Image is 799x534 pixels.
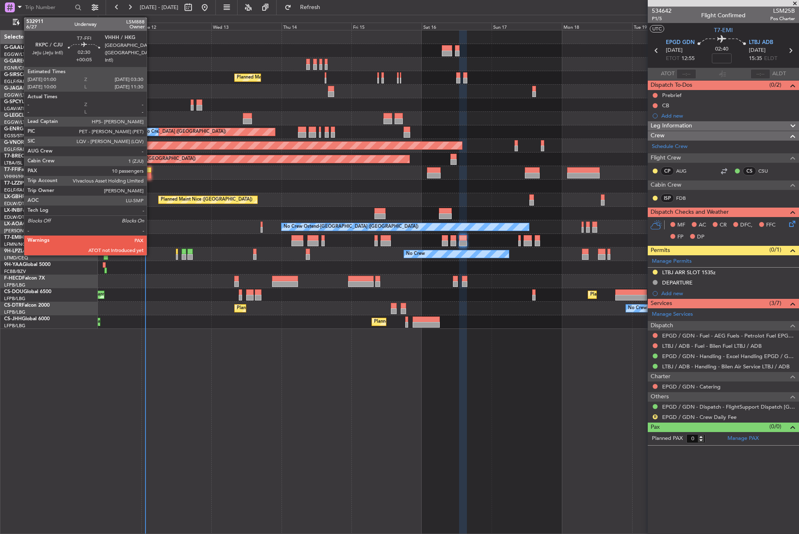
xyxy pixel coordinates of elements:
[4,235,54,240] a: T7-EMIHawker 900XP
[4,140,60,145] a: G-VNORChallenger 650
[4,45,72,50] a: G-GAALCessna Citation XLS+
[141,23,212,30] div: Tue 12
[720,221,727,229] span: CR
[4,106,26,112] a: LGAV/ATH
[653,414,658,419] button: R
[699,221,706,229] span: AC
[651,246,670,255] span: Permits
[666,39,695,47] span: EPGD GDN
[97,126,226,138] div: Planned Maint [GEOGRAPHIC_DATA] ([GEOGRAPHIC_DATA])
[4,282,25,288] a: LFPB/LBG
[769,422,781,431] span: (0/0)
[661,70,674,78] span: ATOT
[9,16,89,29] button: Only With Activity
[4,45,23,50] span: G-GAAL
[769,81,781,89] span: (0/2)
[211,23,282,30] div: Wed 13
[652,7,672,15] span: 534642
[422,23,492,30] div: Sat 16
[4,262,51,267] a: 9H-YAAGlobal 5000
[676,167,695,175] a: AUG
[4,167,18,172] span: T7-FFI
[651,180,681,190] span: Cabin Crew
[666,55,679,63] span: ETOT
[4,214,28,220] a: EDLW/DTM
[4,208,69,213] a: LX-INBFalcon 900EX EASy II
[161,194,252,206] div: Planned Maint Nice ([GEOGRAPHIC_DATA])
[651,81,692,90] span: Dispatch To-Dos
[662,92,681,99] div: Prebrief
[4,222,23,227] span: LX-AOA
[651,299,672,308] span: Services
[4,146,25,153] a: EGLF/FAB
[4,289,23,294] span: CS-DOU
[715,45,728,53] span: 02:40
[651,423,660,432] span: Pax
[4,249,47,254] a: 9H-LPZLegacy 500
[4,119,29,125] a: EGGW/LTN
[4,173,28,180] a: VHHH/HKG
[4,86,52,91] a: G-JAGAPhenom 300
[4,167,41,172] a: T7-FFIFalcon 7X
[4,86,23,91] span: G-JAGA
[650,25,664,32] button: UTC
[4,289,51,294] a: CS-DOUGlobal 6500
[4,323,25,329] a: LFPB/LBG
[4,317,22,321] span: CS-JHH
[769,245,781,254] span: (0/1)
[140,4,178,11] span: [DATE] - [DATE]
[4,59,23,64] span: G-GARE
[143,126,162,138] div: No Crew
[281,1,330,14] button: Refresh
[4,72,51,77] a: G-SIRSCitation Excel
[660,194,674,203] div: ISP
[4,140,24,145] span: G-VNOR
[4,309,25,315] a: LFPB/LBG
[4,181,48,186] a: T7-LZZIPraetor 600
[374,316,503,328] div: Planned Maint [GEOGRAPHIC_DATA] ([GEOGRAPHIC_DATA])
[4,133,26,139] a: EGSS/STN
[4,241,28,247] a: LFMN/NCE
[237,72,366,84] div: Planned Maint [GEOGRAPHIC_DATA] ([GEOGRAPHIC_DATA])
[764,55,777,63] span: ELDT
[662,269,716,276] div: LTBJ ARR SLOT 1535z
[4,113,48,118] a: G-LEGCLegacy 600
[4,160,23,166] a: LTBA/ISL
[676,194,695,202] a: FDB
[651,153,681,163] span: Flight Crew
[4,154,56,159] a: T7-BREChallenger 604
[660,166,674,176] div: CP
[97,153,196,165] div: Planned Maint Warsaw ([GEOGRAPHIC_DATA])
[701,11,746,20] div: Flight Confirmed
[677,233,684,241] span: FP
[4,249,21,254] span: 9H-LPZ
[4,296,25,302] a: LFPB/LBG
[749,46,766,55] span: [DATE]
[652,310,693,319] a: Manage Services
[4,59,72,64] a: G-GARECessna Citation XLS+
[237,302,279,314] div: Planned Maint Sofia
[21,20,87,25] span: Only With Activity
[4,65,29,71] a: EGNR/CEG
[4,79,25,85] a: EGLF/FAB
[727,435,759,443] a: Manage PAX
[652,15,672,22] span: P1/5
[4,276,45,281] a: F-HECDFalcon 7X
[4,194,22,199] span: LX-GBH
[99,16,113,23] div: [DATE]
[25,1,72,14] input: Trip Number
[4,51,29,58] a: EGGW/LTN
[492,23,562,30] div: Sun 17
[4,99,48,104] a: G-SPCYLegacy 650
[677,69,696,79] input: --:--
[666,46,683,55] span: [DATE]
[4,194,45,199] a: LX-GBHFalcon 7X
[662,403,795,410] a: EPGD / GDN - Dispatch - FlightSupport Dispatch [GEOGRAPHIC_DATA]
[4,181,21,186] span: T7-LZZI
[4,276,22,281] span: F-HECD
[4,303,22,308] span: CS-DTR
[4,187,25,193] a: EGLF/FAB
[628,302,647,314] div: No Crew
[293,5,328,10] span: Refresh
[697,233,704,241] span: DP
